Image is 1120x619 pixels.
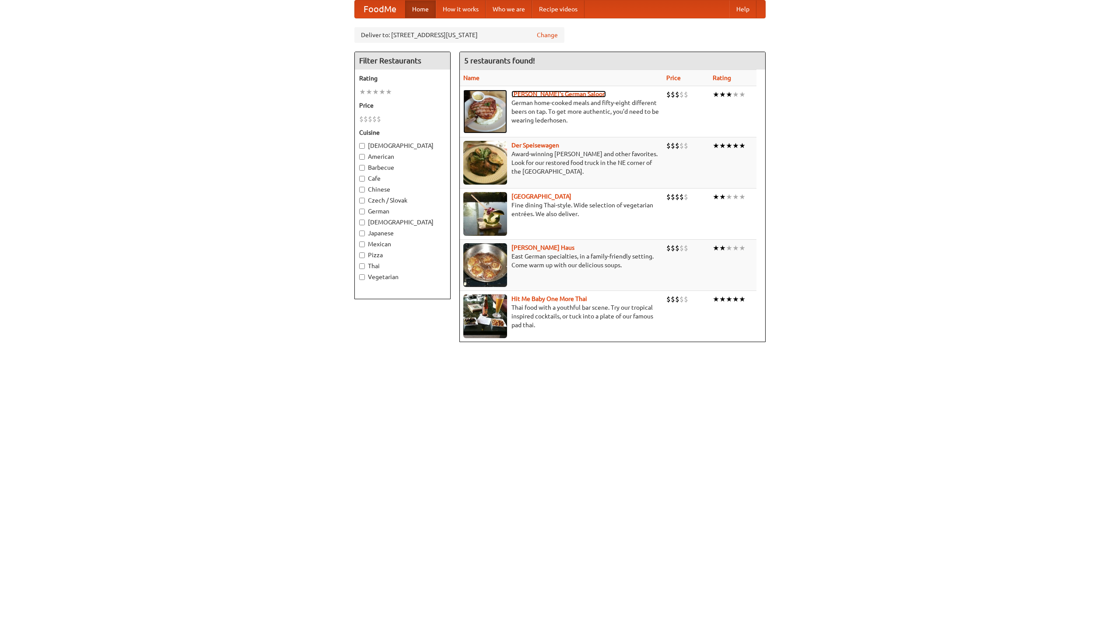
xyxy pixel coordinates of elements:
li: $ [684,243,688,253]
label: [DEMOGRAPHIC_DATA] [359,141,446,150]
input: Barbecue [359,165,365,171]
li: ★ [713,90,719,99]
li: $ [666,90,671,99]
li: ★ [732,141,739,150]
li: $ [666,243,671,253]
a: FoodMe [355,0,405,18]
a: Price [666,74,681,81]
input: [DEMOGRAPHIC_DATA] [359,220,365,225]
li: ★ [713,141,719,150]
li: $ [679,192,684,202]
label: [DEMOGRAPHIC_DATA] [359,218,446,227]
input: German [359,209,365,214]
li: ★ [719,141,726,150]
input: Japanese [359,231,365,236]
li: $ [675,192,679,202]
li: ★ [732,294,739,304]
li: ★ [732,192,739,202]
li: ★ [713,294,719,304]
li: ★ [726,90,732,99]
li: $ [684,294,688,304]
li: $ [684,90,688,99]
li: ★ [726,243,732,253]
a: Rating [713,74,731,81]
input: Thai [359,263,365,269]
li: $ [671,192,675,202]
li: ★ [739,243,745,253]
li: ★ [372,87,379,97]
p: East German specialties, in a family-friendly setting. Come warm up with our delicious soups. [463,252,659,269]
ng-pluralize: 5 restaurants found! [464,56,535,65]
li: $ [666,294,671,304]
li: ★ [739,192,745,202]
img: kohlhaus.jpg [463,243,507,287]
li: $ [679,294,684,304]
li: ★ [385,87,392,97]
li: ★ [713,243,719,253]
img: satay.jpg [463,192,507,236]
li: $ [368,114,372,124]
li: $ [675,294,679,304]
b: Hit Me Baby One More Thai [511,295,587,302]
input: Vegetarian [359,274,365,280]
a: Help [729,0,756,18]
img: esthers.jpg [463,90,507,133]
b: [GEOGRAPHIC_DATA] [511,193,571,200]
li: $ [671,294,675,304]
li: $ [666,192,671,202]
label: Chinese [359,185,446,194]
li: $ [377,114,381,124]
li: $ [684,141,688,150]
li: ★ [359,87,366,97]
a: Der Speisewagen [511,142,559,149]
li: ★ [726,141,732,150]
h5: Cuisine [359,128,446,137]
a: [PERSON_NAME]'s German Saloon [511,91,606,98]
input: Mexican [359,241,365,247]
label: Vegetarian [359,273,446,281]
li: ★ [739,141,745,150]
li: $ [666,141,671,150]
a: Recipe videos [532,0,584,18]
img: babythai.jpg [463,294,507,338]
p: German home-cooked meals and fifty-eight different beers on tap. To get more authentic, you'd nee... [463,98,659,125]
li: ★ [719,243,726,253]
li: $ [675,243,679,253]
h5: Price [359,101,446,110]
label: American [359,152,446,161]
h4: Filter Restaurants [355,52,450,70]
img: speisewagen.jpg [463,141,507,185]
li: $ [679,141,684,150]
input: Pizza [359,252,365,258]
li: ★ [739,294,745,304]
label: German [359,207,446,216]
li: $ [684,192,688,202]
li: ★ [719,90,726,99]
li: ★ [732,90,739,99]
li: $ [675,141,679,150]
p: Thai food with a youthful bar scene. Try our tropical inspired cocktails, or tuck into a plate of... [463,303,659,329]
a: [PERSON_NAME] Haus [511,244,574,251]
label: Czech / Slovak [359,196,446,205]
li: $ [671,243,675,253]
label: Thai [359,262,446,270]
li: ★ [366,87,372,97]
li: ★ [379,87,385,97]
li: ★ [713,192,719,202]
li: ★ [719,294,726,304]
div: Deliver to: [STREET_ADDRESS][US_STATE] [354,27,564,43]
label: Pizza [359,251,446,259]
label: Mexican [359,240,446,248]
li: ★ [726,294,732,304]
p: Fine dining Thai-style. Wide selection of vegetarian entrées. We also deliver. [463,201,659,218]
li: $ [364,114,368,124]
input: Chinese [359,187,365,192]
label: Cafe [359,174,446,183]
a: Who we are [486,0,532,18]
a: Change [537,31,558,39]
p: Award-winning [PERSON_NAME] and other favorites. Look for our restored food truck in the NE corne... [463,150,659,176]
input: American [359,154,365,160]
